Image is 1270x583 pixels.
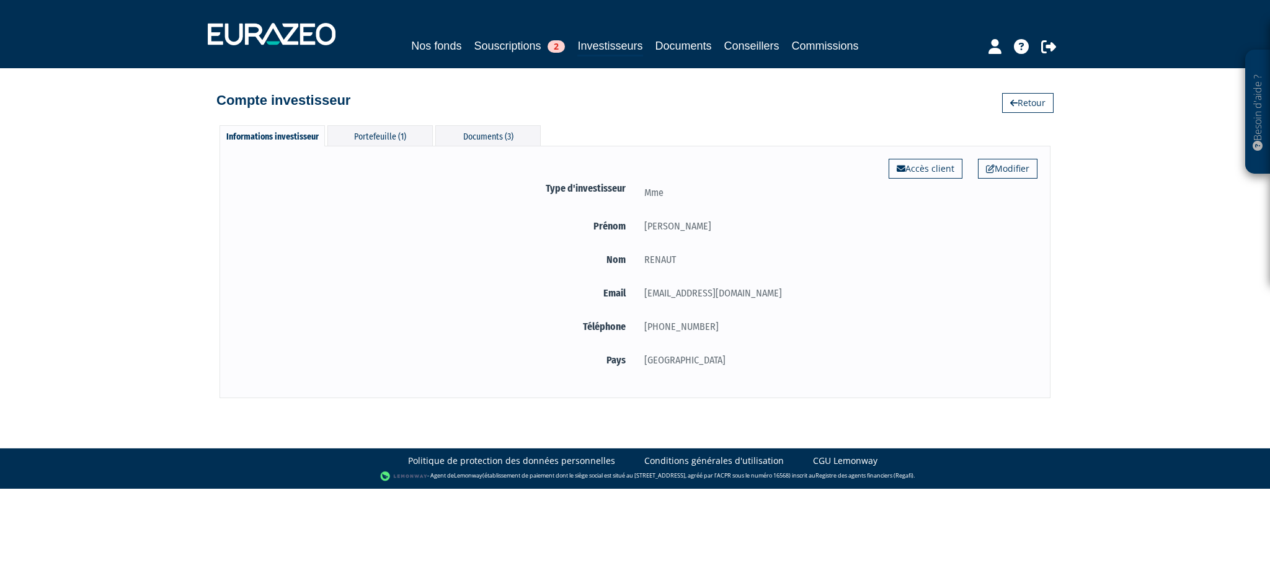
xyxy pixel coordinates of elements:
label: Nom [233,252,635,267]
div: - Agent de (établissement de paiement dont le siège social est situé au [STREET_ADDRESS], agréé p... [12,470,1258,483]
div: RENAUT [635,252,1037,267]
img: logo-lemonway.png [380,470,428,483]
label: Téléphone [233,319,635,334]
div: [EMAIL_ADDRESS][DOMAIN_NAME] [635,285,1037,301]
a: Modifier [978,159,1037,179]
a: CGU Lemonway [813,455,877,467]
a: Investisseurs [577,37,642,56]
div: Portefeuille (1) [327,125,433,146]
a: Souscriptions2 [474,37,565,55]
a: Conditions générales d'utilisation [644,455,784,467]
a: Registre des agents financiers (Regafi) [815,472,913,480]
label: Email [233,285,635,301]
div: Documents (3) [435,125,541,146]
div: [PERSON_NAME] [635,218,1037,234]
h4: Compte investisseur [216,93,350,108]
a: Retour [1002,93,1054,113]
p: Besoin d'aide ? [1251,56,1265,168]
div: Informations investisseur [220,125,325,146]
a: Lemonway [454,472,482,480]
div: [GEOGRAPHIC_DATA] [635,352,1037,368]
a: Politique de protection des données personnelles [408,455,615,467]
span: 2 [548,40,565,53]
img: 1732889491-logotype_eurazeo_blanc_rvb.png [208,23,335,45]
a: Conseillers [724,37,779,55]
div: Mme [635,185,1037,200]
a: Accès client [889,159,962,179]
a: Documents [655,37,712,55]
label: Prénom [233,218,635,234]
div: [PHONE_NUMBER] [635,319,1037,334]
label: Type d'investisseur [233,180,635,196]
a: Commissions [792,37,859,55]
label: Pays [233,352,635,368]
a: Nos fonds [411,37,461,55]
